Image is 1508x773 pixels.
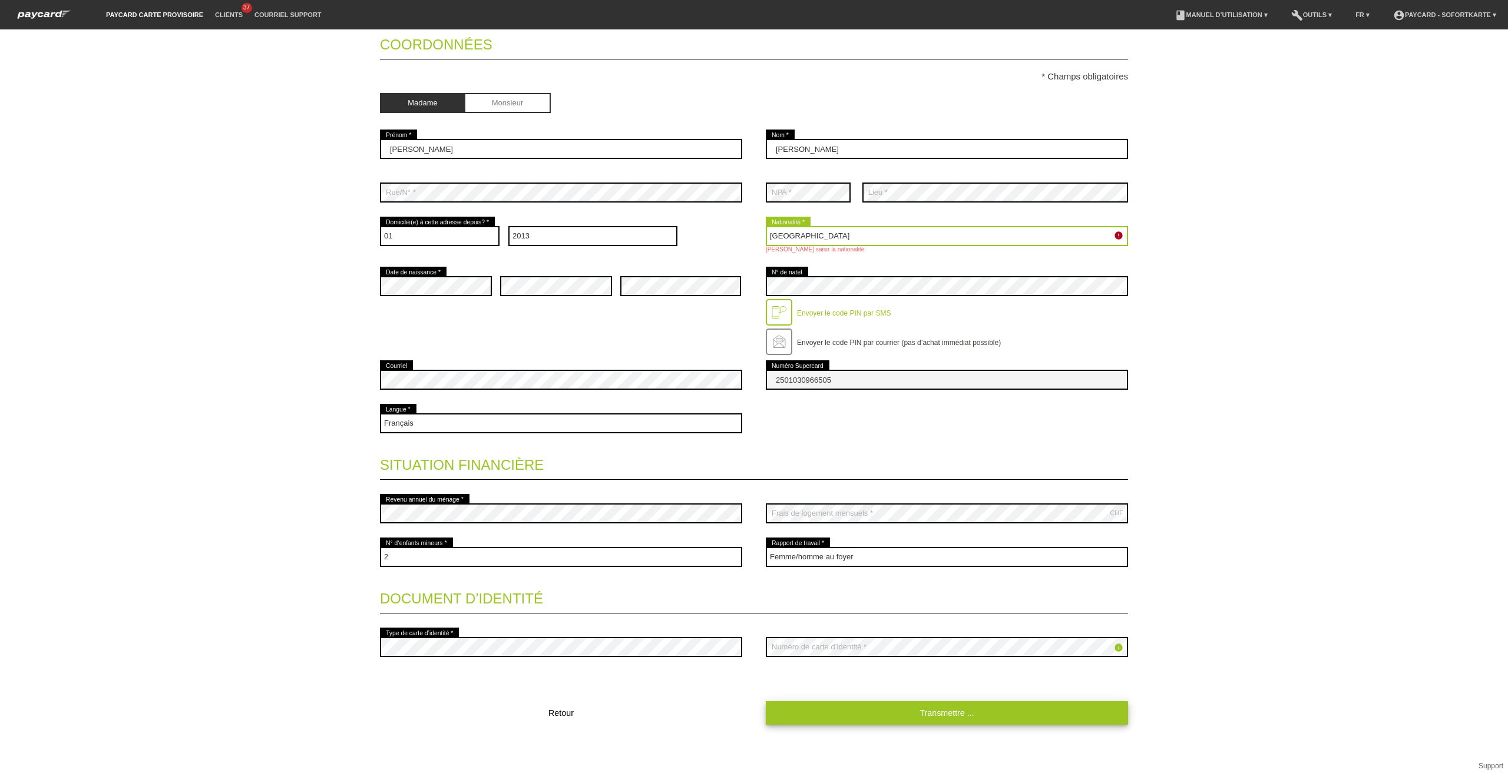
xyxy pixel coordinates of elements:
[1479,762,1503,770] a: Support
[797,309,891,317] label: Envoyer le code PIN par SMS
[1169,11,1274,18] a: bookManuel d’utilisation ▾
[12,14,77,22] a: paycard Sofortkarte
[797,339,1001,347] label: Envoyer le code PIN par courrier (pas d’achat immédiat possible)
[380,445,1128,480] legend: Situation financière
[766,701,1128,724] a: Transmettre ...
[1114,643,1123,652] i: info
[249,11,327,18] a: Courriel Support
[1175,9,1186,21] i: book
[12,8,77,21] img: paycard Sofortkarte
[1387,11,1502,18] a: account_circlepaycard - Sofortkarte ▾
[1393,9,1405,21] i: account_circle
[766,246,1128,253] div: [PERSON_NAME] saisir la nationalité
[380,71,1128,81] p: * Champs obligatoires
[1114,644,1123,654] a: info
[1114,231,1123,240] i: error
[548,708,574,718] span: Retour
[1110,509,1123,516] div: CHF
[1291,9,1303,21] i: build
[1285,11,1338,18] a: buildOutils ▾
[380,701,742,725] button: Retour
[100,11,209,18] a: paycard carte provisoire
[380,579,1128,613] legend: Document d’identité
[380,25,1128,59] legend: Coordonnées
[1350,11,1375,18] a: FR ▾
[209,11,249,18] a: Clients
[242,3,252,13] span: 37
